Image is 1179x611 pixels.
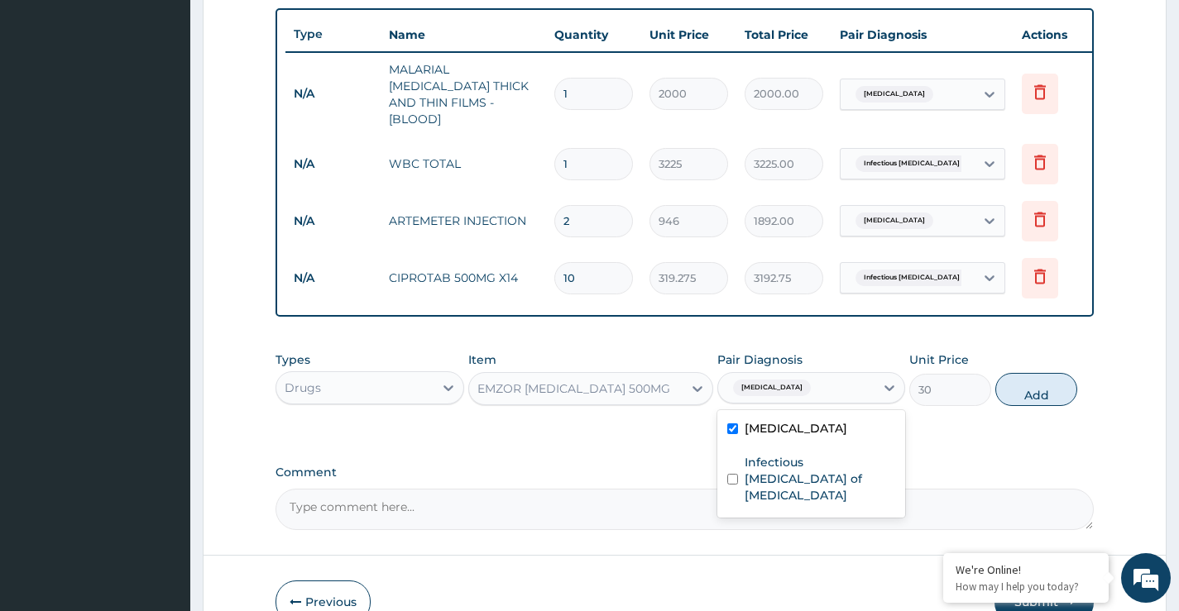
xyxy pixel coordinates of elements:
div: Drugs [285,379,321,396]
td: MALARIAL [MEDICAL_DATA] THICK AND THIN FILMS - [BLOOD] [381,53,546,136]
label: Unit Price [909,351,969,368]
label: Item [468,351,496,368]
th: Quantity [546,18,641,51]
td: N/A [285,206,381,236]
span: Infectious [MEDICAL_DATA] of intest... [855,155,1001,172]
textarea: Type your message and hit 'Enter' [8,422,315,480]
span: [MEDICAL_DATA] [733,379,811,396]
div: We're Online! [956,562,1096,577]
div: Chat with us now [86,93,278,114]
span: Infectious [MEDICAL_DATA] of intest... [855,270,1001,286]
label: Types [276,353,310,367]
p: How may I help you today? [956,580,1096,594]
th: Type [285,19,381,50]
th: Total Price [736,18,832,51]
td: ARTEMETER INJECTION [381,204,546,237]
div: EMZOR [MEDICAL_DATA] 500MG [477,380,670,397]
label: Pair Diagnosis [717,351,803,368]
th: Name [381,18,546,51]
img: d_794563401_company_1708531726252_794563401 [31,83,67,124]
span: We're online! [96,193,228,360]
td: WBC TOTAL [381,147,546,180]
span: [MEDICAL_DATA] [855,86,933,103]
th: Actions [1014,18,1096,51]
label: Comment [276,465,1094,480]
th: Pair Diagnosis [832,18,1014,51]
td: N/A [285,263,381,294]
td: N/A [285,149,381,179]
span: [MEDICAL_DATA] [855,212,933,229]
button: Add [995,373,1077,406]
div: Minimize live chat window [271,8,311,48]
th: Unit Price [641,18,736,51]
label: [MEDICAL_DATA] [745,420,847,437]
td: CIPROTAB 500MG X14 [381,261,546,294]
td: N/A [285,79,381,109]
label: Infectious [MEDICAL_DATA] of [MEDICAL_DATA] [745,454,895,504]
